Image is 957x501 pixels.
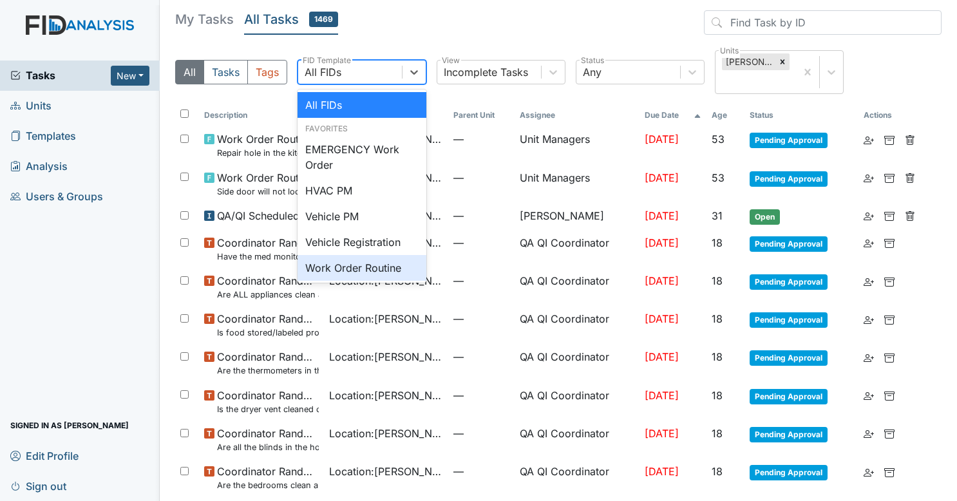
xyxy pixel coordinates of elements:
a: Archive [884,273,895,288]
input: Toggle All Rows Selected [180,109,189,118]
small: Are all the blinds in the home operational and clean? [217,441,318,453]
span: [DATE] [645,274,679,287]
div: All FIDs [305,64,341,80]
span: QA/QI Scheduled Inspection [217,208,318,223]
a: Delete [905,170,915,185]
span: 18 [712,274,723,287]
small: Are the bedrooms clean and in good repair? [217,479,318,491]
span: [DATE] [645,427,679,440]
td: QA QI Coordinator [515,306,639,344]
div: HVAC PM [298,178,426,203]
td: QA QI Coordinator [515,268,639,306]
th: Toggle SortBy [706,104,744,126]
span: Location : [PERSON_NAME]. ICF [329,426,443,441]
input: Find Task by ID [704,10,942,35]
td: QA QI Coordinator [515,383,639,421]
div: EMERGENCY Work Order [298,137,426,178]
a: Archive [884,208,895,223]
th: Toggle SortBy [744,104,858,126]
span: — [453,426,509,441]
div: Type filter [175,60,287,84]
span: Location : [PERSON_NAME]. ICF [329,311,443,326]
a: Archive [884,388,895,403]
span: Pending Approval [750,465,828,480]
span: Work Order Routine Repair hole in the kitchen wall. [217,131,318,159]
td: QA QI Coordinator [515,344,639,382]
div: Work Order Routine [298,255,426,281]
div: Favorites [298,123,426,135]
span: Pending Approval [750,274,828,290]
span: Pending Approval [750,133,828,148]
span: 53 [712,171,725,184]
span: — [453,235,509,250]
a: Delete [905,208,915,223]
span: — [453,388,509,403]
span: [DATE] [645,171,679,184]
td: QA QI Coordinator [515,458,639,496]
span: Coordinator Random Are all the blinds in the home operational and clean? [217,426,318,453]
span: 18 [712,389,723,402]
td: QA QI Coordinator [515,230,639,268]
a: Archive [884,464,895,479]
span: 53 [712,133,725,146]
th: Toggle SortBy [448,104,515,126]
a: Archive [884,349,895,364]
span: Work Order Routine Side door will not lock. [217,170,313,198]
span: Pending Approval [750,427,828,442]
span: Templates [10,126,76,146]
span: Coordinator Random Are ALL appliances clean and working properly? [217,273,318,301]
div: Incomplete Tasks [444,64,528,80]
span: Coordinator Random Are the thermometers in the freezer reading between 0 degrees and 10 degrees? [217,349,318,377]
span: — [453,464,509,479]
span: Location : [PERSON_NAME]. ICF [329,388,443,403]
small: Is food stored/labeled properly? [217,326,318,339]
div: Any [583,64,602,80]
th: Toggle SortBy [640,104,706,126]
div: Vehicle PM [298,203,426,229]
a: Archive [884,235,895,250]
span: Units [10,96,52,116]
button: All [175,60,204,84]
span: Users & Groups [10,187,103,207]
span: [DATE] [645,465,679,478]
span: — [453,273,509,288]
span: Location : [PERSON_NAME]. ICF [329,464,443,479]
span: Pending Approval [750,389,828,404]
span: — [453,131,509,147]
td: Unit Managers [515,165,639,203]
span: — [453,311,509,326]
span: Location : [PERSON_NAME]. ICF [329,349,443,364]
td: QA QI Coordinator [515,421,639,458]
a: Tasks [10,68,111,83]
span: Coordinator Random Is the dryer vent cleaned out? [217,388,318,415]
span: 18 [712,427,723,440]
button: New [111,66,149,86]
span: [DATE] [645,209,679,222]
small: Are the thermometers in the freezer reading between 0 degrees and 10 degrees? [217,364,318,377]
small: Repair hole in the kitchen wall. [217,147,318,159]
td: Unit Managers [515,126,639,164]
th: Actions [858,104,923,126]
th: Toggle SortBy [199,104,323,126]
span: — [453,349,509,364]
button: Tags [247,60,287,84]
span: 18 [712,350,723,363]
a: Delete [905,131,915,147]
h5: All Tasks [244,10,338,28]
span: Pending Approval [750,236,828,252]
span: — [453,208,509,223]
span: Sign out [10,476,66,496]
small: Have the med monitor sheets been filled out? [217,250,318,263]
span: 18 [712,312,723,325]
span: Signed in as [PERSON_NAME] [10,415,129,435]
span: Edit Profile [10,446,79,466]
span: [DATE] [645,236,679,249]
span: [DATE] [645,312,679,325]
div: [PERSON_NAME]. ICF [722,53,775,70]
a: Archive [884,131,895,147]
span: [DATE] [645,133,679,146]
a: Archive [884,426,895,441]
span: Pending Approval [750,171,828,187]
h5: My Tasks [175,10,234,28]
